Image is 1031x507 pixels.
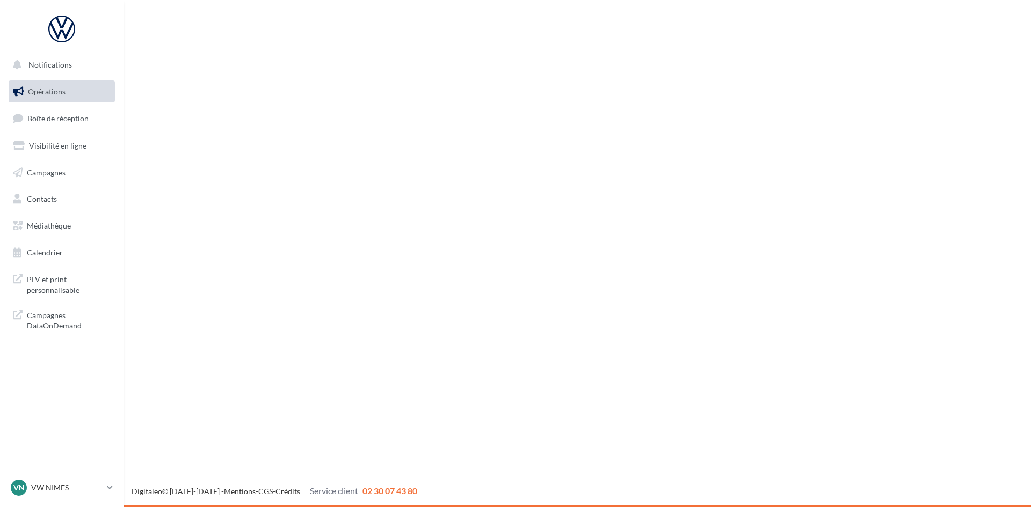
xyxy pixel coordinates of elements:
a: Campagnes DataOnDemand [6,304,117,335]
a: Médiathèque [6,215,117,237]
span: Calendrier [27,248,63,257]
a: Boîte de réception [6,107,117,130]
a: CGS [258,487,273,496]
span: Médiathèque [27,221,71,230]
span: Service client [310,486,358,496]
a: Mentions [224,487,256,496]
a: Visibilité en ligne [6,135,117,157]
p: VW NIMES [31,482,103,493]
span: Boîte de réception [27,114,89,123]
span: Campagnes DataOnDemand [27,308,111,331]
span: Campagnes [27,167,66,177]
span: Contacts [27,194,57,203]
a: VN VW NIMES [9,477,115,498]
span: Opérations [28,87,66,96]
a: PLV et print personnalisable [6,268,117,299]
a: Digitaleo [132,487,162,496]
span: Visibilité en ligne [29,141,86,150]
a: Opérations [6,80,117,103]
button: Notifications [6,54,113,76]
span: 02 30 07 43 80 [362,486,417,496]
span: VN [13,482,25,493]
a: Contacts [6,188,117,210]
span: PLV et print personnalisable [27,272,111,295]
span: Notifications [28,60,72,69]
span: © [DATE]-[DATE] - - - [132,487,417,496]
a: Calendrier [6,241,117,264]
a: Campagnes [6,161,117,184]
a: Crédits [275,487,300,496]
